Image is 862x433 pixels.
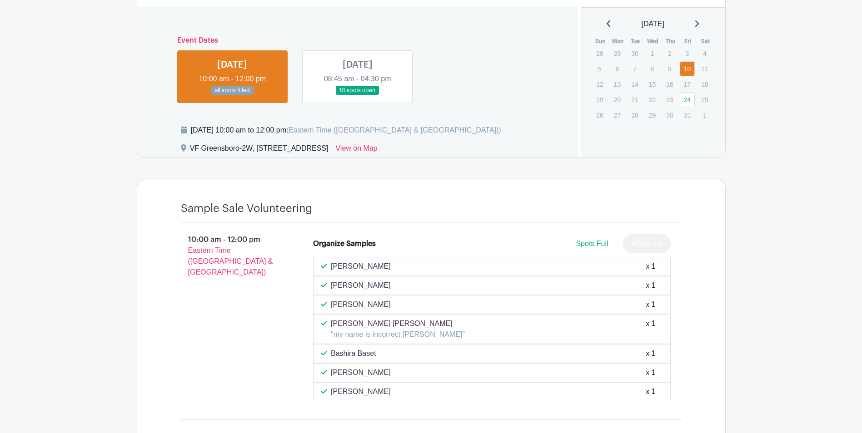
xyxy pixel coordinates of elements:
p: 5 [592,62,607,76]
p: 16 [662,77,677,91]
th: Thu [662,37,679,46]
p: "my name is incorrect [PERSON_NAME]" [331,329,465,340]
p: 25 [697,93,712,107]
span: [DATE] [642,19,664,30]
p: 29 [610,46,625,60]
p: [PERSON_NAME] [PERSON_NAME] [331,318,465,329]
p: 6 [610,62,625,76]
p: 2 [662,46,677,60]
div: Organize Samples [313,238,376,249]
div: x 1 [646,348,655,359]
div: x 1 [646,280,655,291]
div: x 1 [646,261,655,272]
p: 4 [697,46,712,60]
p: 20 [610,93,625,107]
p: 11 [697,62,712,76]
h4: Sample Sale Volunteering [181,202,312,215]
th: Tue [627,37,644,46]
p: 18 [697,77,712,91]
p: [PERSON_NAME] [331,386,391,397]
th: Fri [679,37,697,46]
p: [PERSON_NAME] [331,299,391,310]
th: Sun [592,37,609,46]
div: x 1 [646,299,655,310]
span: Spots Full [576,240,608,247]
span: - Eastern Time ([GEOGRAPHIC_DATA] & [GEOGRAPHIC_DATA]) [188,236,273,276]
div: VF Greensboro-2W, [STREET_ADDRESS] [190,143,329,157]
p: 26 [592,108,607,122]
p: 23 [662,93,677,107]
p: 3 [680,46,695,60]
p: Bashira Baset [331,348,376,359]
p: 30 [662,108,677,122]
p: [PERSON_NAME] [331,367,391,378]
p: 27 [610,108,625,122]
a: View on Map [335,143,377,157]
th: Wed [644,37,662,46]
th: Mon [609,37,627,46]
p: 17 [680,77,695,91]
p: 19 [592,93,607,107]
th: Sat [697,37,714,46]
p: 22 [645,93,660,107]
a: 24 [680,92,695,107]
p: 15 [645,77,660,91]
p: 1 [697,108,712,122]
p: [PERSON_NAME] [331,280,391,291]
p: 8 [645,62,660,76]
div: x 1 [646,367,655,378]
p: 28 [592,46,607,60]
p: [PERSON_NAME] [331,261,391,272]
p: 13 [610,77,625,91]
p: 9 [662,62,677,76]
p: 7 [627,62,642,76]
div: [DATE] 10:00 am to 12:00 pm [191,125,501,136]
p: 28 [627,108,642,122]
p: 1 [645,46,660,60]
p: 14 [627,77,642,91]
div: x 1 [646,318,655,340]
p: 10:00 am - 12:00 pm [166,231,299,281]
p: 29 [645,108,660,122]
p: 30 [627,46,642,60]
a: 10 [680,61,695,76]
p: 31 [680,108,695,122]
p: 21 [627,93,642,107]
span: (Eastern Time ([GEOGRAPHIC_DATA] & [GEOGRAPHIC_DATA])) [286,126,501,134]
h6: Event Dates [170,36,546,45]
div: x 1 [646,386,655,397]
p: 12 [592,77,607,91]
